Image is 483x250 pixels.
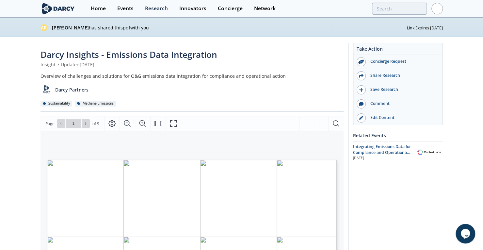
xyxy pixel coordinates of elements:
[40,3,76,14] img: logo-wide.svg
[366,73,439,78] div: Share Research
[40,73,344,79] div: Overview of challenges and solutions for O&G emissions data integration for compliance and operat...
[407,24,443,31] div: Link Expires [DATE]
[415,148,443,156] img: Context Labs
[353,45,443,55] div: Take Action
[40,49,217,60] span: Darcy Insights - Emissions Data Integration
[40,24,47,31] div: AR
[75,101,116,107] div: Methane Emissions
[456,224,476,243] iframe: chat widget
[353,111,443,125] a: Edit Content
[431,3,443,14] img: Profile
[353,144,411,161] span: Integrating Emissions Data for Compliance and Operational Action
[91,6,106,11] div: Home
[117,6,134,11] div: Events
[366,87,439,92] div: Save Research
[372,3,427,15] input: Advanced Search
[40,101,72,107] div: Sustainability
[366,58,439,64] div: Concierge Request
[353,130,443,141] div: Related Events
[254,6,276,11] div: Network
[40,61,344,68] div: Insight Updated [DATE]
[218,6,243,11] div: Concierge
[366,115,439,121] div: Edit Content
[145,6,168,11] div: Research
[353,144,443,161] a: Integrating Emissions Data for Compliance and Operational Action [DATE] Context Labs
[52,25,89,31] strong: [PERSON_NAME]
[55,86,89,93] p: Darcy Partners
[366,101,439,107] div: Comment
[57,61,61,68] span: •
[52,24,407,31] p: has shared this pdf with you
[179,6,206,11] div: Innovators
[353,156,411,161] div: [DATE]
